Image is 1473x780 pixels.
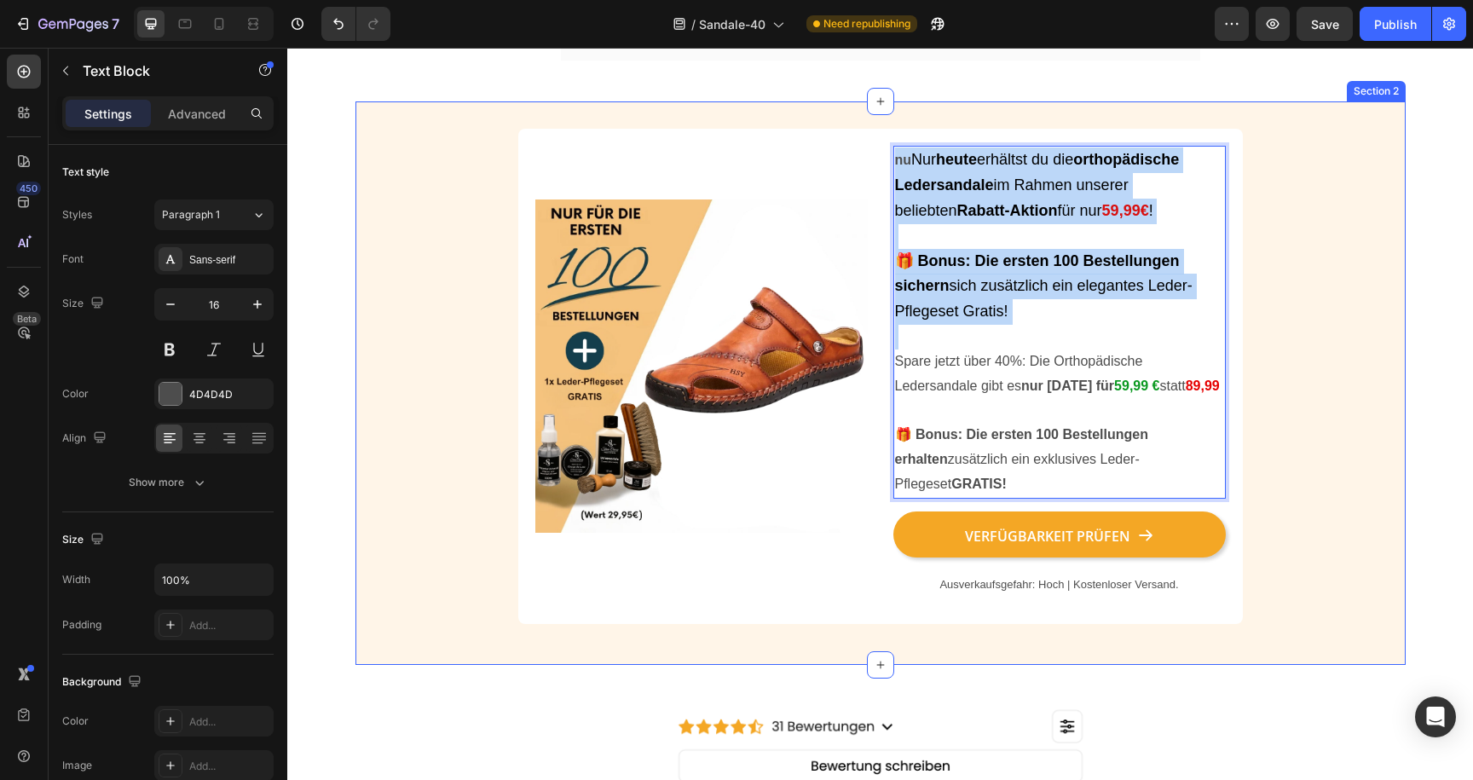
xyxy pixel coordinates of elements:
strong: 89,99 [898,331,933,345]
strong: Ledersandale [608,129,707,146]
div: Padding [62,617,101,633]
strong: 59,99€ [815,154,862,171]
div: Size [62,529,107,552]
span: Need republishing [823,16,910,32]
span: / [691,15,696,33]
span: Nur erhältst du die im Rahmen unserer beliebten für nur [608,103,892,171]
strong: 59,99 € [827,331,872,345]
div: Font [62,251,84,267]
div: Add... [189,714,269,730]
div: Text style [62,165,109,180]
strong: 🎁 Bonus: Die ersten 100 Bestellungen erhalten [608,379,861,419]
button: Show more [62,467,274,498]
strong: nu [608,105,625,119]
div: Publish [1374,15,1417,33]
button: 7 [7,7,127,41]
p: 7 [112,14,119,34]
span: Sandale-40 [699,15,765,33]
a: VERFÜGBARKEIT PRÜFEN [606,464,939,510]
div: Beta [13,312,41,326]
div: 450 [16,182,41,195]
strong: orthopädische [786,103,892,120]
p: zusätzlich ein exklusives Leder-Pflegeset [608,375,937,448]
button: Save [1297,7,1353,41]
strong: GRATIS! [664,429,719,443]
strong: 🎁 Bonus: Die ersten 100 Bestellungen sichern [608,205,892,247]
p: Settings [84,105,132,123]
div: Color [62,714,89,729]
div: Image [62,758,92,773]
div: Align [62,427,110,450]
div: Show more [129,474,208,491]
strong: Rabatt-Aktion [670,154,771,171]
span: Ausverkaufsgefahr: Hoch | Kostenloser Versand. [652,530,891,543]
div: Open Intercom Messenger [1415,696,1456,737]
strong: nur [DATE] für [734,331,827,345]
div: Styles [62,207,92,222]
button: Paragraph 1 [154,199,274,230]
span: Paragraph 1 [162,207,220,222]
strong: heute [649,103,690,120]
div: Color [62,386,89,402]
iframe: Design area [287,48,1473,780]
p: Advanced [168,105,226,123]
div: Undo/Redo [321,7,390,41]
span: ! [862,154,866,171]
div: Width [62,572,90,587]
div: Add... [189,618,269,633]
div: Size [62,292,107,315]
p: Text Block [83,61,228,81]
p: Spare jetzt über 40%: Die Orthopädische Ledersandale gibt es statt [608,302,937,351]
span: Save [1311,17,1339,32]
div: 4D4D4D [189,387,269,402]
div: Rich Text Editor. Editing area: main [606,98,939,450]
input: Auto [155,564,273,595]
span: sich zusätzlich ein elegantes Leder-Pflegeset Gratis! [608,205,905,273]
strong: VERFÜGBARKEIT PRÜFEN [678,479,843,498]
div: Background [62,671,145,694]
div: Add... [189,759,269,774]
button: Publish [1360,7,1431,41]
div: Section 2 [1063,36,1115,51]
div: Sans-serif [189,252,269,268]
